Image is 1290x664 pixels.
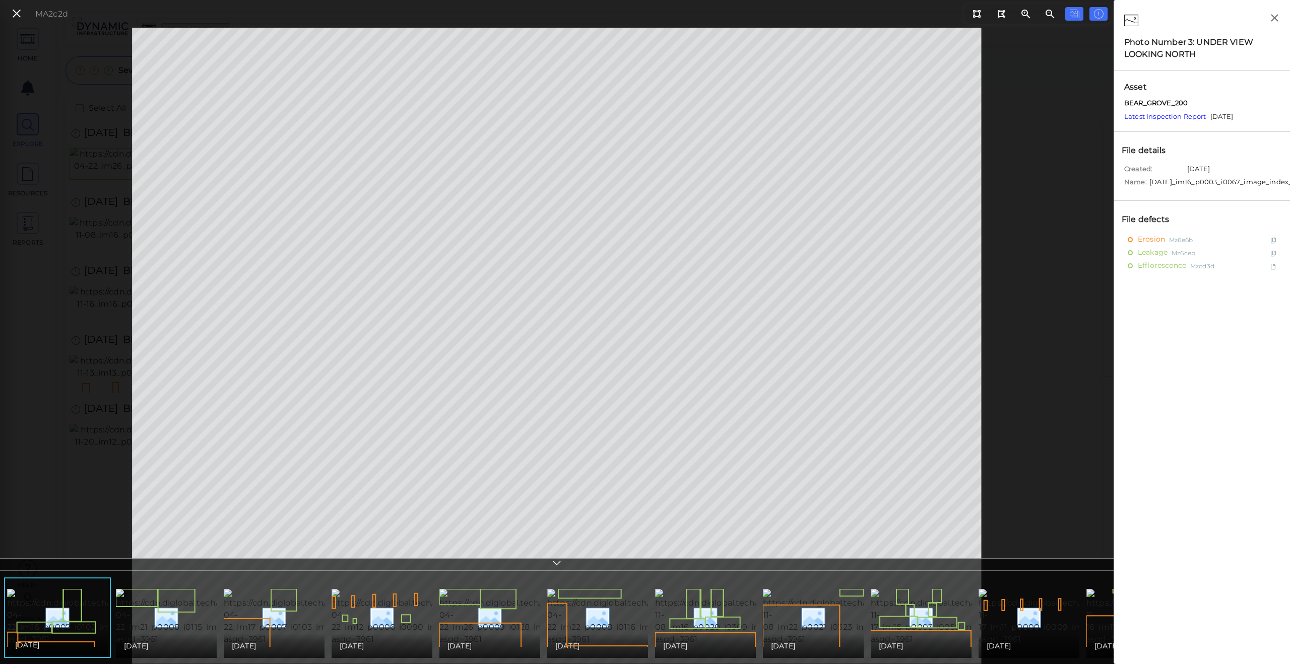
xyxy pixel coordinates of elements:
img: https://cdn.diglobal.tech/width210/3961/2020-11-17_im11_p0000_i0009_image_index_1.png?asgd=3961 [979,589,1165,645]
span: Asset [1124,81,1280,93]
span: Erosion [1138,234,1165,246]
div: Photo Number 3: UNDER VIEW LOOKING NORTH [1124,36,1280,60]
span: Mzcd3d [1190,260,1214,272]
div: MA2c2d [35,8,68,20]
img: https://cdn.diglobal.tech/width210/3961/2025-04-22_im26_p0009_i0128_image_index_1.png?asgd=3961 [439,589,625,645]
span: [DATE] [340,640,364,652]
span: Efflorescence [1138,260,1186,272]
span: [DATE] [771,640,795,652]
iframe: Chat [1247,619,1282,656]
img: https://cdn.diglobal.tech/width210/3961/2020-11-17_im16_p0003_i0058_image_index_1.png?asgd=3961 [871,589,1057,645]
span: [DATE] [15,639,39,651]
span: - [DATE] [1124,112,1233,120]
span: BEAR_GROVE_200 [1124,98,1188,108]
div: LeakageMz6ceb [1119,246,1285,259]
span: Mz6ceb [1172,247,1195,259]
img: https://cdn.diglobal.tech/width210/3961/2025-04-22_im22_p0008_i0116_image_index_2.png?asgd=3961 [547,589,733,645]
div: EfflorescenceMzcd3d [1119,259,1285,272]
img: https://cdn.diglobal.tech/width210/3961/2022-11-08_im16_p0020_i0309_image_index_1.png?asgd=3961 [655,589,841,645]
span: [DATE] [124,640,148,652]
img: https://cdn.diglobal.tech/width210/3961/2025-04-22_im21_p0008_i0115_image_index_1.png?asgd=3961 [116,589,301,645]
span: Created: [1124,164,1185,177]
a: Latest Inspection Report [1124,112,1206,120]
img: https://cdn.diglobal.tech/width210/3961/2025-04-22_im16_p0007_i0102_image_index_1.png?asgd=3961 [7,589,192,645]
span: Leakage [1138,247,1168,259]
img: https://cdn.diglobal.tech/width210/3961/2022-11-08_im22_p0021_i0323_image_index_2.png?asgd=3961 [763,589,948,645]
span: [DATE] [663,640,687,652]
div: File defects [1119,211,1182,228]
span: [DATE] [555,640,579,652]
div: File details [1119,142,1179,159]
span: Name: [1124,177,1147,190]
div: ErosionMz6e6b [1119,233,1285,246]
img: https://cdn.diglobal.tech/width210/3961/2025-04-22_im12_p0006_i0090_image_index_2.png?asgd=3961 [332,589,517,645]
span: [DATE] [232,640,256,652]
span: [DATE] [447,640,472,652]
img: https://cdn.diglobal.tech/width210/3961/2025-04-22_im17_p0007_i0103_image_index_2.png?asgd=3961 [224,589,409,645]
span: [DATE] [879,640,903,652]
img: https://cdn.diglobal.tech/width210/3961/2018-11-16_im17_p0003_i0068_image_index_2.png?asgd=3961 [1086,589,1271,645]
span: [DATE] [1094,640,1119,652]
span: Mz6e6b [1169,234,1193,246]
span: [DATE] [987,640,1011,652]
span: [DATE] [1187,164,1210,177]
